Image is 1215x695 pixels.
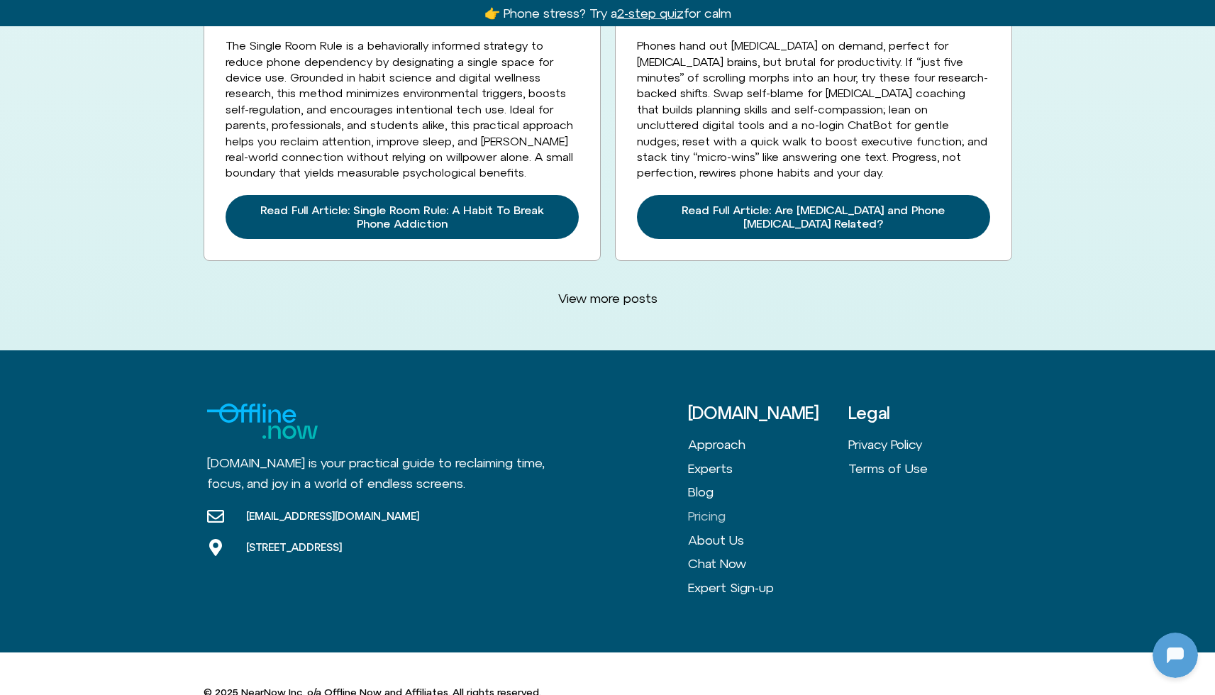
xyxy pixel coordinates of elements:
a: Expert Sign-up [688,576,848,600]
span: Read Full Article: Are [MEDICAL_DATA] and Phone [MEDICAL_DATA] Related? [654,204,973,230]
a: Pricing [688,504,848,528]
div: The Single Room Rule is a behaviorally informed strategy to reduce phone dependency by designatin... [226,38,579,181]
a: Read more about Are ADHD and Phone Procrastination Related? [637,195,990,239]
img: N5FCcHC.png [4,233,23,252]
img: N5FCcHC.png [4,123,23,143]
a: Chat Now [688,552,848,576]
a: 👉 Phone stress? Try a2-step quizfor calm [484,6,731,21]
span: [DOMAIN_NAME] is your practical guide to reclaiming time, focus, and joy in a world of endless sc... [207,455,544,491]
a: Terms of Use [848,457,1009,481]
a: [EMAIL_ADDRESS][DOMAIN_NAME] [207,508,419,525]
span: Read Full Article: Single Room Rule: A Habit To Break Phone Addiction [243,204,562,230]
p: [DATE] [123,369,161,386]
a: Experts [688,457,848,481]
u: 2-step quiz [617,6,684,21]
nav: Menu [688,433,848,599]
svg: Close Chatbot Button [248,6,272,30]
h3: Legal [848,404,1009,422]
p: Makes sense — you want clarity. When do you reach for your phone most [DATE]? Choose one: 1) Morn... [40,162,253,247]
a: About Us [688,528,848,552]
p: Looks like you stepped away—no worries. Message me when you're ready. What feels like a good next... [40,271,253,339]
button: Expand Header Button [4,4,280,33]
img: offline.now [207,404,318,439]
svg: Restart Conversation Button [223,6,248,30]
p: Good to see you. Phone focus time. Which moment [DATE] grabs your phone the most? Choose one: 1) ... [40,69,253,138]
img: N5FCcHC.png [13,7,35,30]
span: View more posts [558,291,658,306]
svg: Voice Input Button [243,452,265,475]
textarea: Message Input [24,457,220,471]
nav: Menu [848,433,1009,480]
p: hi [260,404,269,421]
a: Blog [688,480,848,504]
a: Approach [688,433,848,457]
iframe: Botpress [1153,633,1198,678]
h3: [DOMAIN_NAME] [688,404,848,422]
span: [EMAIL_ADDRESS][DOMAIN_NAME] [243,509,419,523]
a: View more posts [541,282,675,315]
a: [STREET_ADDRESS] [207,539,419,556]
p: [DATE] [123,34,161,51]
a: Read more about Single Room Rule: A Habit To Break Phone Addiction [226,195,579,239]
h2: [DOMAIN_NAME] [42,9,218,28]
a: Privacy Policy [848,433,1009,457]
div: Phones hand out [MEDICAL_DATA] on demand, perfect for [MEDICAL_DATA] brains, but brutal for produ... [637,38,990,181]
span: [STREET_ADDRESS] [243,540,342,555]
img: N5FCcHC.png [4,325,23,345]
